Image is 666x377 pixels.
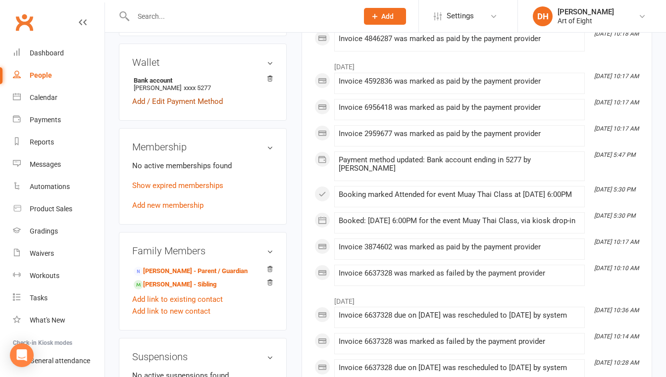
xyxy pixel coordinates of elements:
div: Invoice 6637328 due on [DATE] was rescheduled to [DATE] by system [339,311,580,320]
i: [DATE] 10:18 AM [594,30,639,37]
i: [DATE] 10:17 AM [594,238,639,245]
a: Gradings [13,220,104,242]
div: Payment method updated: Bank account ending in 5277 by [PERSON_NAME] [339,156,580,173]
li: [PERSON_NAME] [132,75,273,93]
i: [DATE] 10:36 AM [594,307,639,314]
span: Add [381,12,394,20]
a: Payments [13,109,104,131]
div: Invoice 4592836 was marked as paid by the payment provider [339,77,580,86]
a: Add new membership [132,201,204,210]
div: Product Sales [30,205,72,213]
i: [DATE] 5:30 PM [594,186,635,193]
h3: Membership [132,141,273,152]
div: Booked: [DATE] 6:00PM for the event Muay Thai Class, via kiosk drop-in [339,217,580,225]
a: Waivers [13,242,104,265]
div: Invoice 6956418 was marked as paid by the payment provider [339,103,580,112]
div: Calendar [30,94,57,101]
a: Clubworx [12,10,37,35]
p: No active memberships found [132,160,273,172]
a: [PERSON_NAME] - Sibling [134,280,216,290]
i: [DATE] 5:47 PM [594,151,635,158]
a: What's New [13,309,104,331]
div: Invoice 6637328 due on [DATE] was rescheduled to [DATE] by system [339,364,580,372]
div: Open Intercom Messenger [10,343,34,367]
a: Tasks [13,287,104,309]
span: xxxx 5277 [184,84,211,92]
a: Messages [13,153,104,176]
h3: Wallet [132,57,273,68]
div: [PERSON_NAME] [558,7,614,16]
div: Gradings [30,227,58,235]
div: DH [533,6,553,26]
div: What's New [30,316,65,324]
i: [DATE] 10:17 AM [594,99,639,106]
a: Automations [13,176,104,198]
li: [DATE] [314,56,639,72]
i: [DATE] 10:17 AM [594,73,639,80]
h3: Family Members [132,245,273,256]
div: Invoice 2959677 was marked as paid by the payment provider [339,130,580,138]
span: Settings [447,5,474,27]
div: Invoice 3874602 was marked as paid by the payment provider [339,243,580,251]
a: Add link to existing contact [132,293,223,305]
i: [DATE] 10:28 AM [594,359,639,366]
button: Add [364,8,406,25]
a: Dashboard [13,42,104,64]
a: Product Sales [13,198,104,220]
a: Show expired memberships [132,181,223,190]
div: Automations [30,183,70,190]
div: General attendance [30,357,90,365]
div: Reports [30,138,54,146]
input: Search... [130,9,351,23]
div: Art of Eight [558,16,614,25]
div: Waivers [30,249,54,257]
div: Invoice 4846287 was marked as paid by the payment provider [339,35,580,43]
div: Workouts [30,272,59,280]
div: Invoice 6637328 was marked as failed by the payment provider [339,337,580,346]
a: Add link to new contact [132,305,210,317]
a: [PERSON_NAME] - Parent / Guardian [134,266,248,277]
h3: Suspensions [132,351,273,362]
div: Tasks [30,294,48,302]
a: General attendance kiosk mode [13,350,104,372]
a: Reports [13,131,104,153]
i: [DATE] 10:10 AM [594,265,639,272]
div: Dashboard [30,49,64,57]
div: Booking marked Attended for event Muay Thai Class at [DATE] 6:00PM [339,190,580,199]
i: [DATE] 10:14 AM [594,333,639,340]
i: [DATE] 10:17 AM [594,125,639,132]
strong: Bank account [134,77,268,84]
div: Invoice 6637328 was marked as failed by the payment provider [339,269,580,278]
a: Workouts [13,265,104,287]
i: [DATE] 5:30 PM [594,212,635,219]
a: People [13,64,104,87]
a: Add / Edit Payment Method [132,95,223,107]
div: Messages [30,160,61,168]
div: People [30,71,52,79]
div: Payments [30,116,61,124]
li: [DATE] [314,291,639,307]
a: Calendar [13,87,104,109]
